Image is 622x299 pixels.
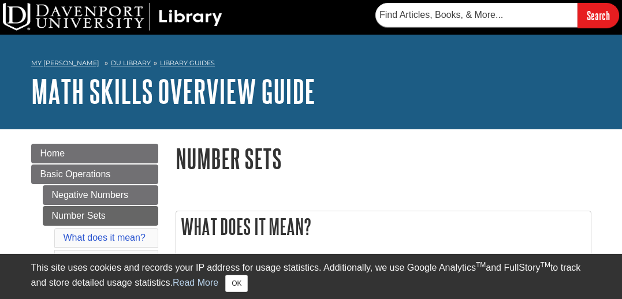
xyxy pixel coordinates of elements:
[31,55,591,74] nav: breadcrumb
[173,278,218,287] a: Read More
[43,206,158,226] a: Number Sets
[225,275,248,292] button: Close
[31,144,158,163] a: Home
[31,73,315,109] a: Math Skills Overview Guide
[40,169,111,179] span: Basic Operations
[31,261,591,292] div: This site uses cookies and records your IP address for usage statistics. Additionally, we use Goo...
[578,3,619,28] input: Search
[176,144,591,173] h1: Number Sets
[43,185,158,205] a: Negative Numbers
[375,3,578,27] input: Find Articles, Books, & More...
[541,261,550,269] sup: TM
[176,211,591,242] h2: What does it mean?
[160,59,215,67] a: Library Guides
[31,58,99,68] a: My [PERSON_NAME]
[31,165,158,184] a: Basic Operations
[375,3,619,28] form: Searches DU Library's articles, books, and more
[40,148,65,158] span: Home
[111,59,151,67] a: DU Library
[64,233,146,242] a: What does it mean?
[476,261,486,269] sup: TM
[3,3,222,31] img: DU Library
